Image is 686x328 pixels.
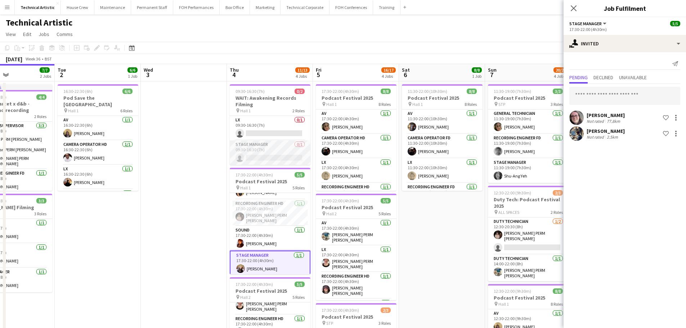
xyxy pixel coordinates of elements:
span: 17:30-22:00 (4h30m) [322,89,359,94]
button: Training [373,0,400,14]
span: 11:30-19:00 (7h30m) [494,89,531,94]
span: 5/5 [295,172,305,178]
span: 7 [487,71,497,79]
app-card-role: LX1/117:30-22:00 (4h30m)[PERSON_NAME] [316,158,396,183]
span: Week 36 [24,56,42,62]
div: 17:30-22:00 (4h30m) [569,27,680,32]
span: 3 Roles [551,102,563,107]
button: FOH Conferences [329,0,373,14]
h3: Podcast Festival 2025 [402,95,483,101]
h3: Podcast Festival 2025 [316,95,396,101]
app-card-role: Duty Technician1/114:00-22:00 (8h)[PERSON_NAME] PERM [PERSON_NAME] [488,255,569,281]
span: 12:30-22:00 (9h30m) [494,288,531,294]
a: View [3,30,19,39]
span: Thu [230,67,239,73]
span: Hall 2 [326,211,337,216]
span: Declined [593,75,613,80]
span: 6/6 [127,67,138,73]
span: 7/7 [40,67,50,73]
app-card-role: Stage Manager1/111:30-19:00 (7h30m)Shu-Ang Yeh [488,158,569,183]
span: 5 [315,71,322,79]
div: 4 Jobs [382,73,395,79]
h3: Duty Tech: Podcast Festival 2025 [488,196,569,209]
span: Jobs [39,31,49,37]
button: House Crew [61,0,94,14]
button: Marketing [250,0,281,14]
app-card-role: LX1/117:30-22:00 (4h30m)[PERSON_NAME] PERM [PERSON_NAME] [316,246,396,272]
a: Jobs [36,30,52,39]
app-job-card: 12:30-22:00 (9h30m)2/3Duty Tech: Podcast Festival 2025 ALL SPACES2 RolesDuty Technician1/212:30-2... [488,186,569,281]
app-card-role: General Technician1/111:30-19:00 (7h30m)[PERSON_NAME] [488,109,569,134]
app-card-role: Sound1/117:30-22:00 (4h30m)[PERSON_NAME] [230,226,310,251]
app-card-role: Recording Engineer HD1/117:30-22:00 (4h30m)[PERSON_NAME] [PERSON_NAME] [316,272,396,299]
span: Hall 1 [68,108,79,113]
button: Technical Artistic [15,0,61,14]
app-card-role: AV1/117:30-22:00 (4h30m)[PERSON_NAME] PERM [PERSON_NAME] [316,219,396,246]
app-card-role: Stage Manager1/117:30-22:00 (4h30m)[PERSON_NAME] [230,251,310,277]
span: 5 Roles [292,185,305,190]
span: 17:30-22:00 (4h30m) [236,172,273,178]
span: 2 [57,71,66,79]
button: Box Office [220,0,250,14]
app-card-role: Stage Manager0/109:30-16:30 (7h) [230,140,310,165]
span: 6 [401,71,410,79]
span: 2 Roles [292,108,305,113]
div: [PERSON_NAME] [587,112,625,118]
app-card-role: AV1/117:30-22:00 (4h30m)[PERSON_NAME] [316,109,396,134]
div: 77.8km [605,118,622,124]
span: 2/3 [381,307,391,313]
span: Stage Manager [569,21,602,26]
app-card-role: AV1/116:30-22:30 (6h)[PERSON_NAME] [58,116,138,140]
h3: WAIT: Awakening Records Filming [230,95,310,108]
app-job-card: 09:30-16:30 (7h)0/2WAIT: Awakening Records Filming Hall 12 RolesLX0/109:30-16:30 (7h) Stage Manag... [230,84,310,165]
span: Pending [569,75,588,80]
app-card-role: AV1/111:30-22:00 (10h30m)[PERSON_NAME] [402,109,483,134]
h3: Pod Save the [GEOGRAPHIC_DATA] [58,95,138,108]
div: 17:30-22:00 (4h30m)8/8Podcast Festival 2025 Hall 18 RolesAV1/117:30-22:00 (4h30m)[PERSON_NAME]Cam... [316,84,396,191]
app-card-role: Recording Engineer FD1/111:30-22:00 (10h30m) [402,183,483,207]
span: 16/17 [381,67,396,73]
h3: Podcast Festival 2025 [316,314,396,320]
span: 4/4 [36,94,46,100]
span: Tue [58,67,66,73]
span: Wed [144,67,153,73]
app-card-role: Recording Engineer HD1/117:30-22:00 (4h30m) [316,183,396,210]
app-card-role: LX1/116:30-22:30 (6h)[PERSON_NAME] [58,165,138,189]
span: Comms [57,31,73,37]
span: Fri [316,67,322,73]
button: Technical Corporate [281,0,329,14]
app-card-role: LX0/109:30-16:30 (7h) [230,116,310,140]
span: 8/8 [472,67,482,73]
app-job-card: 16:30-22:30 (6h)6/6Pod Save the [GEOGRAPHIC_DATA] Hall 16 RolesAV1/116:30-22:30 (6h)[PERSON_NAME]... [58,84,138,191]
span: 6 Roles [120,108,133,113]
span: Sun [488,67,497,73]
span: STP [498,102,505,107]
span: Hall 1 [412,102,423,107]
div: [PERSON_NAME] [587,128,625,134]
div: 1 Job [472,73,481,79]
div: 4 Jobs [554,73,568,79]
span: Hall 1 [240,108,251,113]
app-job-card: 17:30-22:00 (4h30m)5/5Podcast Festival 2025 Hall 15 Roles[PERSON_NAME]LX1/117:30-22:00 (4h30m)[PE... [230,168,310,274]
span: Unavailable [619,75,647,80]
div: 2.5km [605,134,619,140]
button: Maintenance [94,0,131,14]
span: 17:30-22:00 (4h30m) [322,307,359,313]
span: 3/3 [36,198,46,203]
span: Hall 1 [240,185,251,190]
span: 8/8 [381,89,391,94]
button: Stage Manager [569,21,607,26]
span: 4 [229,71,239,79]
h1: Technical Artistic [6,17,72,28]
app-job-card: 11:30-19:00 (7h30m)3/3Podcast Festival 2025 STP3 RolesGeneral Technician1/111:30-19:00 (7h30m)[PE... [488,84,569,183]
div: 1 Job [128,73,137,79]
h3: Podcast Festival 2025 [488,95,569,101]
span: 5/5 [381,198,391,203]
span: Sat [402,67,410,73]
span: Hall 2 [240,295,251,300]
span: 5 Roles [292,295,305,300]
h3: Podcast Festival 2025 [230,178,310,185]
